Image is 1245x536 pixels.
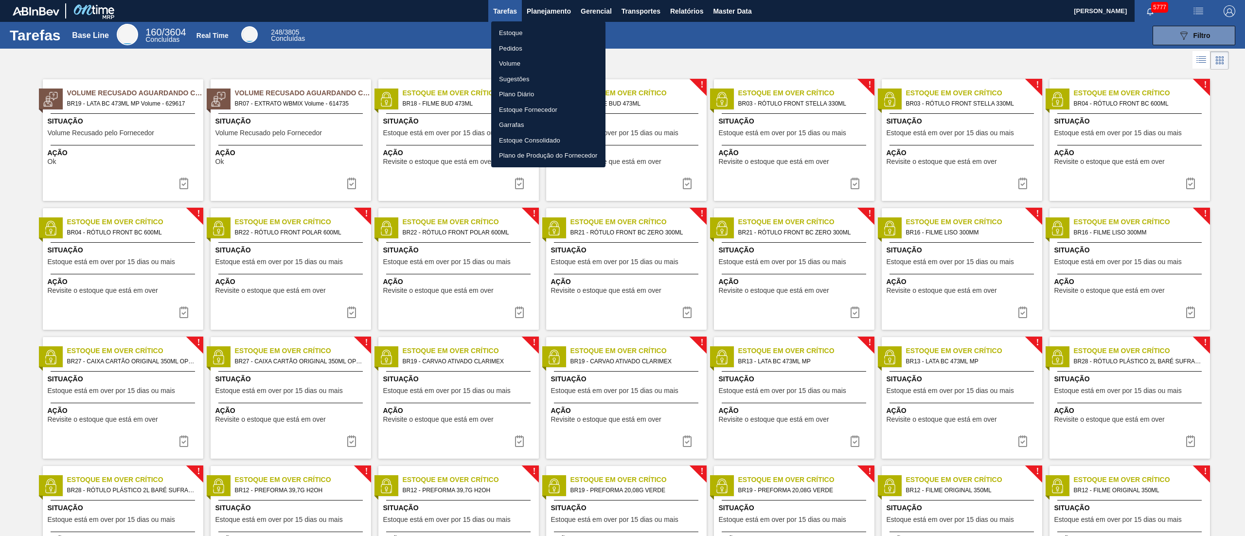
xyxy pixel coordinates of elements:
a: Estoque Fornecedor [491,102,605,118]
a: Garrafas [491,117,605,133]
a: Pedidos [491,41,605,56]
a: Estoque [491,25,605,41]
a: Sugestões [491,71,605,87]
a: Volume [491,56,605,71]
a: Plano de Produção do Fornecedor [491,148,605,163]
a: Plano Diário [491,87,605,102]
a: Estoque Consolidado [491,133,605,148]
